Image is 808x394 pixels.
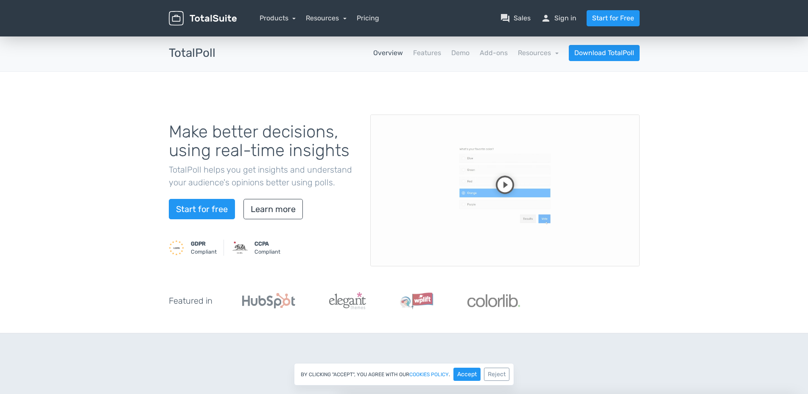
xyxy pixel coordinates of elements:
img: Colorlib [467,294,520,307]
img: WPLift [400,292,433,309]
small: Compliant [191,240,217,256]
strong: CCPA [254,240,269,247]
a: cookies policy [409,372,449,377]
a: Pricing [357,13,379,23]
a: Overview [373,48,403,58]
h5: Featured in [169,296,212,305]
button: Reject [484,368,509,381]
img: GDPR [169,240,184,255]
a: Start for Free [587,10,640,26]
img: TotalSuite for WordPress [169,11,237,26]
a: Download TotalPoll [569,45,640,61]
a: Start for free [169,199,235,219]
a: Features [413,48,441,58]
a: Resources [518,49,559,57]
small: Compliant [254,240,280,256]
a: Learn more [243,199,303,219]
a: personSign in [541,13,576,23]
img: Hubspot [242,293,295,308]
img: CCPA [232,240,248,255]
img: ElegantThemes [329,292,366,309]
strong: GDPR [191,240,206,247]
div: By clicking "Accept", you agree with our . [294,363,514,386]
h1: Make better decisions, using real-time insights [169,123,358,160]
a: Products [260,14,296,22]
a: question_answerSales [500,13,531,23]
span: question_answer [500,13,510,23]
p: TotalPoll helps you get insights and understand your audience's opinions better using polls. [169,163,358,189]
a: Demo [451,48,470,58]
a: Resources [306,14,347,22]
a: Add-ons [480,48,508,58]
span: person [541,13,551,23]
h3: TotalPoll [169,47,215,60]
button: Accept [453,368,481,381]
